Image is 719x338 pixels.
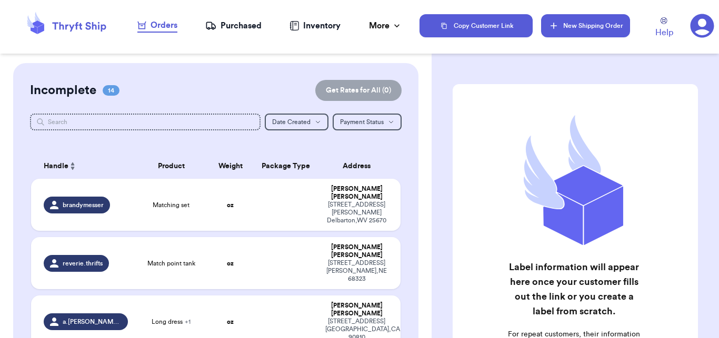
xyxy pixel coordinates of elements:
button: Date Created [265,114,328,130]
th: Product [134,153,208,179]
div: [STREET_ADDRESS][PERSON_NAME] Delbarton , WV 25670 [325,201,388,224]
a: Orders [137,19,177,33]
span: Help [655,26,673,39]
a: Help [655,17,673,39]
strong: oz [227,260,234,267]
button: Sort ascending [68,160,77,172]
th: Weight [208,153,253,179]
input: Search [30,114,261,130]
span: Match point tank [147,259,195,268]
h2: Label information will appear here once your customer fills out the link or you create a label fr... [506,260,642,319]
span: Date Created [272,119,311,125]
span: + 1 [185,319,191,325]
a: Purchased [205,19,262,32]
div: [PERSON_NAME] [PERSON_NAME] [325,185,388,201]
a: Inventory [289,19,341,32]
button: New Shipping Order [541,14,630,37]
button: Payment Status [333,114,402,130]
div: [PERSON_NAME] [PERSON_NAME] [325,243,388,259]
span: brandymesser [63,201,104,209]
button: Copy Customer Link [420,14,533,37]
h2: Incomplete [30,82,96,99]
div: More [369,19,402,32]
button: Get Rates for All (0) [315,80,402,101]
span: reverie.thrifts [63,259,103,268]
th: Package Type [253,153,319,179]
strong: oz [227,319,234,325]
span: Matching set [153,201,189,209]
th: Address [319,153,401,179]
div: [PERSON_NAME] [PERSON_NAME] [325,302,388,317]
div: Orders [137,19,177,32]
span: a.[PERSON_NAME].inthe.mewdow [63,317,122,326]
div: [STREET_ADDRESS] [PERSON_NAME] , NE 68323 [325,259,388,283]
strong: oz [227,202,234,208]
span: 14 [103,85,119,96]
span: Handle [44,161,68,172]
span: Payment Status [340,119,384,125]
span: Long dress [152,317,191,326]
